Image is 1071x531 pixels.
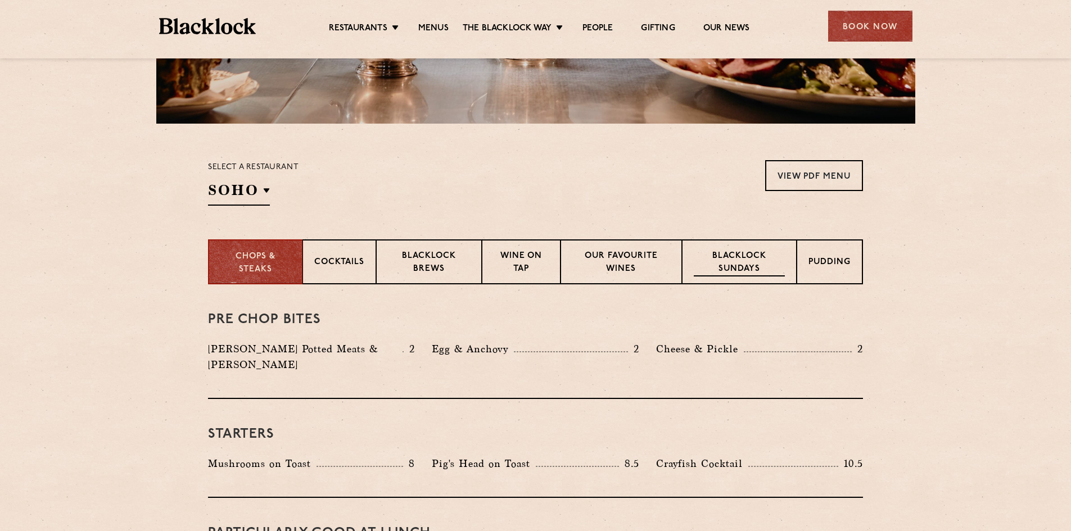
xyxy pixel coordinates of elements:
p: 10.5 [838,456,863,471]
p: Wine on Tap [494,250,549,276]
p: 8 [403,456,415,471]
a: Gifting [641,23,675,35]
p: Our favourite wines [572,250,670,276]
p: Cocktails [314,256,364,270]
p: [PERSON_NAME] Potted Meats & [PERSON_NAME] [208,341,403,373]
p: 2 [852,342,863,356]
div: Book Now [828,11,912,42]
p: 8.5 [619,456,639,471]
img: BL_Textured_Logo-footer-cropped.svg [159,18,256,34]
p: Mushrooms on Toast [208,456,317,471]
p: 2 [628,342,639,356]
p: Egg & Anchovy [432,341,514,357]
p: Pig's Head on Toast [432,456,536,471]
h3: Starters [208,427,863,442]
a: Menus [418,23,449,35]
a: View PDF Menu [765,160,863,191]
p: Select a restaurant [208,160,299,175]
a: People [582,23,613,35]
a: Restaurants [329,23,387,35]
p: Chops & Steaks [220,251,291,276]
p: Cheese & Pickle [656,341,744,357]
p: Crayfish Cocktail [656,456,748,471]
p: Blacklock Sundays [694,250,785,276]
p: 2 [404,342,415,356]
a: Our News [703,23,750,35]
a: The Blacklock Way [463,23,552,35]
h3: Pre Chop Bites [208,312,863,327]
p: Blacklock Brews [388,250,470,276]
p: Pudding [808,256,851,270]
h2: SOHO [208,180,270,206]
